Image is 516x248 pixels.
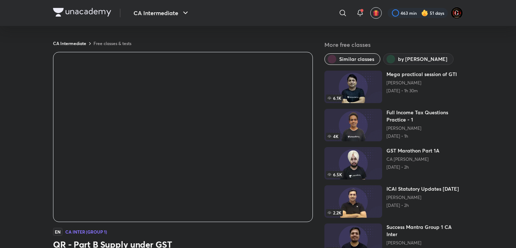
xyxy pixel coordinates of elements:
[326,171,344,178] span: 6.5K
[326,209,343,216] span: 2.2K
[326,94,343,102] span: 6.1K
[386,147,440,154] h6: GST Marathon Part 1A
[129,6,194,20] button: CA Intermediate
[386,195,459,200] a: [PERSON_NAME]
[326,133,340,140] span: 4K
[370,7,382,19] button: avatar
[386,223,463,238] h6: Success Mantra Group 1 CA Inter
[65,230,107,234] h4: CA Inter (Group 1)
[373,10,379,16] img: avatar
[324,40,463,49] h5: More free classes
[386,71,457,78] h6: Mega practical session of GTI
[451,7,463,19] img: DGD°MrBEAN
[53,228,62,236] span: EN
[386,164,440,170] p: [DATE] • 2h
[53,52,312,222] iframe: Class
[386,109,463,123] h6: Full Income Tax Questions Practice - 1
[53,8,111,17] img: Company Logo
[53,8,111,18] a: Company Logo
[383,53,454,65] button: by Arvind Tuli
[386,240,463,246] a: [PERSON_NAME]
[386,156,440,162] a: CA [PERSON_NAME]
[386,88,457,94] p: [DATE] • 1h 30m
[386,125,463,131] a: [PERSON_NAME]
[53,40,86,46] a: CA Intermediate
[324,53,380,65] button: Similar classes
[386,185,459,192] h6: ICAI Statutory Updates [DATE]
[421,9,428,17] img: streak
[386,133,463,139] p: [DATE] • 1h
[339,56,374,63] span: Similar classes
[93,40,131,46] a: Free classes & tests
[386,80,457,86] a: [PERSON_NAME]
[386,203,459,208] p: [DATE] • 2h
[398,56,447,63] span: by Arvind Tuli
